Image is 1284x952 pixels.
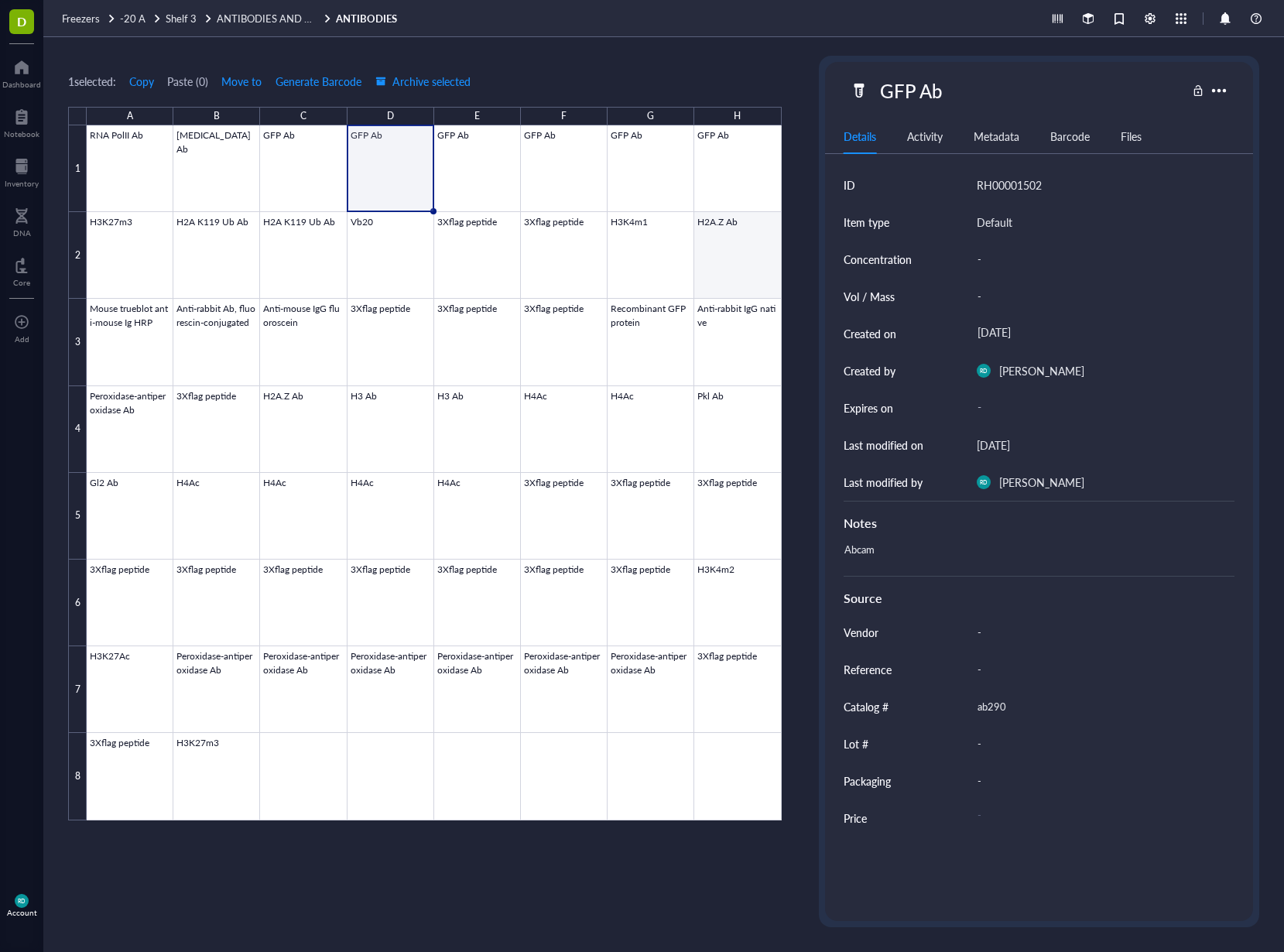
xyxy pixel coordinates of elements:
div: Abcam [837,539,1228,576]
div: - [971,765,1228,797]
div: Dashboard [2,80,41,89]
div: A [127,107,133,125]
span: Shelf 3 [166,11,197,26]
div: Reference [844,661,892,678]
div: 8 [68,733,87,820]
div: C [300,107,306,125]
div: Packaging [844,772,891,789]
span: ANTIBODIES AND OVERFLOW REAGENTS [217,11,415,26]
span: Generate Barcode [276,75,361,87]
div: Concentration [844,251,912,268]
div: 4 [68,386,87,473]
span: -20 A [120,11,146,26]
div: G [647,107,654,125]
div: - [971,616,1228,649]
span: RD [980,368,988,375]
div: [PERSON_NAME] [999,361,1084,380]
a: Core [13,253,30,287]
div: H [734,107,741,125]
div: Metadata [974,128,1019,145]
button: Generate Barcode [275,69,362,94]
button: Copy [128,69,155,94]
span: RD [18,898,26,905]
div: Files [1121,128,1142,145]
div: GFP Ab [873,74,949,107]
div: Created on [844,325,896,342]
span: Copy [129,75,154,87]
div: Expires on [844,399,893,416]
div: Price [844,810,867,827]
div: Last modified by [844,474,923,491]
div: 1 selected: [68,73,116,90]
div: [DATE] [977,436,1010,454]
span: Freezers [62,11,100,26]
div: Inventory [5,179,39,188]
button: Archive selected [375,69,471,94]
div: - [971,728,1228,760]
button: Paste (0) [167,69,208,94]
div: 1 [68,125,87,212]
div: Vendor [844,624,878,641]
div: - [971,653,1228,686]
div: ab290 [971,690,1228,723]
div: 2 [68,212,87,299]
div: Last modified on [844,437,923,454]
div: Core [13,278,30,287]
div: Notes [844,514,1234,533]
div: - [971,280,1228,313]
div: Lot # [844,735,868,752]
div: 7 [68,646,87,733]
a: DNA [13,204,31,238]
div: Catalog # [844,698,889,715]
div: - [971,243,1228,276]
div: 6 [68,560,87,646]
div: Add [15,334,29,344]
a: Notebook [4,104,39,139]
a: ANTIBODIES [336,12,400,26]
div: ID [844,176,855,193]
button: Move to [221,69,262,94]
span: D [17,12,26,31]
div: - [971,804,1222,832]
div: 3 [68,299,87,385]
div: - [971,394,1228,422]
div: Account [7,908,37,917]
div: Vol / Mass [844,288,895,305]
a: Inventory [5,154,39,188]
a: Dashboard [2,55,41,89]
div: [PERSON_NAME] [999,473,1084,491]
div: Created by [844,362,895,379]
div: E [474,107,480,125]
div: Notebook [4,129,39,139]
div: Source [844,589,1234,608]
div: 5 [68,473,87,560]
div: Barcode [1050,128,1090,145]
div: Item type [844,214,889,231]
span: Archive selected [375,75,471,87]
div: [DATE] [971,320,1228,348]
span: RD [980,479,988,486]
a: Freezers [62,12,117,26]
div: D [387,107,394,125]
div: F [561,107,567,125]
div: Activity [907,128,943,145]
div: RH00001502 [977,176,1042,194]
div: Default [977,213,1012,231]
div: DNA [13,228,31,238]
div: Details [844,128,876,145]
a: -20 A [120,12,163,26]
a: Shelf 3ANTIBODIES AND OVERFLOW REAGENTS [166,12,333,26]
div: B [214,107,220,125]
span: Move to [221,75,262,87]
